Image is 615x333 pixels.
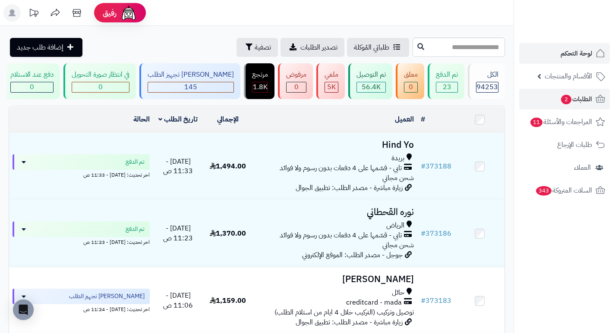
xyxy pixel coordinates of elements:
[256,140,414,150] h3: Hind Yo
[274,307,414,317] span: توصيل وتركيب (التركيب خلال 4 ايام من استلام الطلب)
[356,70,386,80] div: تم التوصيل
[362,82,381,92] span: 56.4K
[404,70,418,80] div: معلق
[72,82,129,92] div: 0
[237,38,278,57] button: تصفية
[126,225,145,233] span: تم الدفع
[296,183,403,193] span: زيارة مباشرة - مصدر الطلب: تطبيق الجوال
[346,298,402,308] span: creditcard - mada
[560,93,592,105] span: الطلبات
[133,114,150,124] a: الحالة
[327,82,336,92] span: 5K
[255,42,271,53] span: تصفية
[421,228,451,239] a: #373186
[300,42,337,53] span: تصدير الطلبات
[391,153,404,163] span: بريدة
[286,70,306,80] div: مرفوض
[62,63,138,99] a: في انتظار صورة التحويل 0
[163,290,193,311] span: [DATE] - 11:06 ص
[395,114,414,124] a: العميل
[574,162,591,174] span: العملاء
[436,70,458,80] div: تم الدفع
[519,89,610,109] a: الطلبات2
[404,82,417,92] div: 0
[519,134,610,155] a: طلبات الإرجاع
[256,274,414,284] h3: [PERSON_NAME]
[163,156,193,177] span: [DATE] - 11:33 ص
[30,82,34,92] span: 0
[421,161,451,171] a: #373188
[394,63,426,99] a: معلق 0
[519,112,610,132] a: المراجعات والأسئلة11
[126,158,145,166] span: تم الدفع
[315,63,347,99] a: ملغي 5K
[519,43,610,64] a: لوحة التحكم
[13,304,150,313] div: اخر تحديث: [DATE] - 11:24 ص
[466,63,507,99] a: الكل94253
[69,292,145,301] span: [PERSON_NAME] تجهيز الطلب
[302,250,403,260] span: جوجل - مصدر الطلب: الموقع الإلكتروني
[421,114,425,124] a: #
[421,228,426,239] span: #
[354,42,389,53] span: طلباتي المُوكلة
[382,173,414,183] span: شحن مجاني
[13,299,34,320] div: Open Intercom Messenger
[10,70,54,80] div: دفع عند الاستلام
[210,228,246,239] span: 1,370.00
[426,63,466,99] a: تم الدفع 23
[476,70,498,80] div: الكل
[557,139,592,151] span: طلبات الإرجاع
[252,70,268,80] div: مرتجع
[253,82,268,92] span: 1.8K
[256,207,414,217] h3: نوره القحطاني
[13,237,150,246] div: اخر تحديث: [DATE] - 11:23 ص
[386,221,404,230] span: الرياض
[72,70,129,80] div: في انتظار صورة التحويل
[11,82,53,92] div: 0
[535,184,592,196] span: السلات المتروكة
[242,63,276,99] a: مرتجع 1.8K
[530,116,592,128] span: المراجعات والأسئلة
[421,296,426,306] span: #
[210,296,246,306] span: 1,159.00
[561,47,592,59] span: لوحة التحكم
[281,38,344,57] a: تصدير الطلبات
[382,240,414,250] span: شحن مجاني
[184,82,197,92] span: 145
[252,82,268,92] div: 1805
[536,186,552,196] span: 343
[436,82,457,92] div: 23
[476,82,498,92] span: 94253
[357,82,385,92] div: 56446
[519,180,610,201] a: السلات المتروكة343
[325,70,338,80] div: ملغي
[443,82,451,92] span: 23
[294,82,299,92] span: 0
[210,161,246,171] span: 1,494.00
[519,157,610,178] a: العملاء
[13,170,150,179] div: اخر تحديث: [DATE] - 11:33 ص
[217,114,239,124] a: الإجمالي
[421,161,426,171] span: #
[98,82,103,92] span: 0
[325,82,338,92] div: 4954
[148,70,234,80] div: [PERSON_NAME] تجهيز الطلب
[409,82,413,92] span: 0
[23,4,44,24] a: تحديثات المنصة
[556,6,607,25] img: logo-2.png
[561,94,571,104] span: 2
[296,317,403,327] span: زيارة مباشرة - مصدر الطلب: تطبيق الجوال
[545,70,592,82] span: الأقسام والمنتجات
[280,163,402,173] span: تابي - قسّمها على 4 دفعات بدون رسوم ولا فوائد
[421,296,451,306] a: #373183
[17,42,63,53] span: إضافة طلب جديد
[347,63,394,99] a: تم التوصيل 56.4K
[0,63,62,99] a: دفع عند الاستلام 0
[148,82,233,92] div: 145
[530,117,542,127] span: 11
[163,223,193,243] span: [DATE] - 11:23 ص
[287,82,306,92] div: 0
[103,8,117,18] span: رفيق
[120,4,137,22] img: ai-face.png
[10,38,82,57] a: إضافة طلب جديد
